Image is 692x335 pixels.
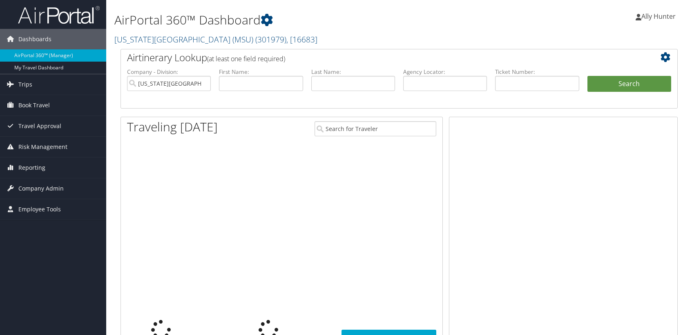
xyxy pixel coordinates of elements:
img: airportal-logo.png [18,5,100,24]
span: Dashboards [18,29,51,49]
label: First Name: [219,68,303,76]
span: Reporting [18,158,45,178]
a: [US_STATE][GEOGRAPHIC_DATA] (MSU) [114,34,317,45]
span: Trips [18,74,32,95]
label: Last Name: [311,68,395,76]
h2: Airtinerary Lookup [127,51,625,64]
span: Employee Tools [18,199,61,220]
label: Ticket Number: [495,68,579,76]
span: Book Travel [18,95,50,115]
label: Company - Division: [127,68,211,76]
label: Agency Locator: [403,68,487,76]
span: Company Admin [18,178,64,199]
span: (at least one field required) [207,54,285,63]
button: Search [587,76,671,92]
span: ( 301979 ) [255,34,286,45]
span: Risk Management [18,137,67,157]
span: , [ 16683 ] [286,34,317,45]
a: Ally Hunter [636,4,684,29]
input: Search for Traveler [315,121,436,136]
h1: Traveling [DATE] [127,118,218,135]
span: Travel Approval [18,116,61,136]
h1: AirPortal 360™ Dashboard [114,11,494,29]
span: Ally Hunter [641,12,676,21]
